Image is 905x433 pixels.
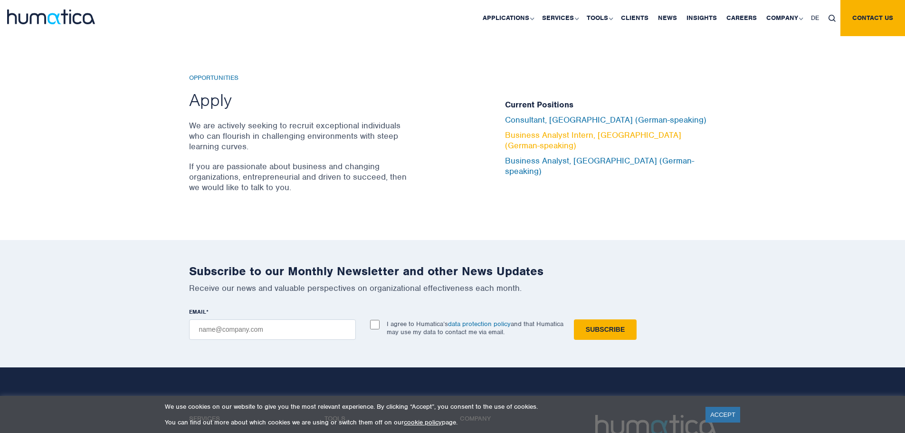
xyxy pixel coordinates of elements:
img: logo [7,10,95,24]
span: DE [811,14,819,22]
p: If you are passionate about business and changing organizations, entrepreneurial and driven to su... [189,161,410,192]
h5: Current Positions [505,100,716,110]
a: Consultant, [GEOGRAPHIC_DATA] (German-speaking) [505,115,706,125]
a: cookie policy [404,418,442,426]
p: You can find out more about which cookies we are using or switch them off on our page. [165,418,694,426]
a: data protection policy [448,320,511,328]
input: I agree to Humatica’sdata protection policyand that Humatica may use my data to contact me via em... [370,320,380,329]
h6: Opportunities [189,74,410,82]
a: Business Analyst, [GEOGRAPHIC_DATA] (German-speaking) [505,155,694,176]
a: ACCEPT [705,407,740,423]
h2: Subscribe to our Monthly Newsletter and other News Updates [189,264,716,279]
input: name@company.com [189,319,356,340]
span: EMAIL [189,308,206,316]
a: Business Analyst Intern, [GEOGRAPHIC_DATA] (German-speaking) [505,130,681,151]
p: We use cookies on our website to give you the most relevant experience. By clicking “Accept”, you... [165,403,694,411]
p: We are actively seeking to recruit exceptional individuals who can flourish in challenging enviro... [189,120,410,152]
input: Subscribe [574,319,637,340]
p: I agree to Humatica’s and that Humatica may use my data to contact me via email. [387,320,563,336]
h2: Apply [189,89,410,111]
p: Receive our news and valuable perspectives on organizational effectiveness each month. [189,283,716,293]
img: search_icon [829,15,836,22]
